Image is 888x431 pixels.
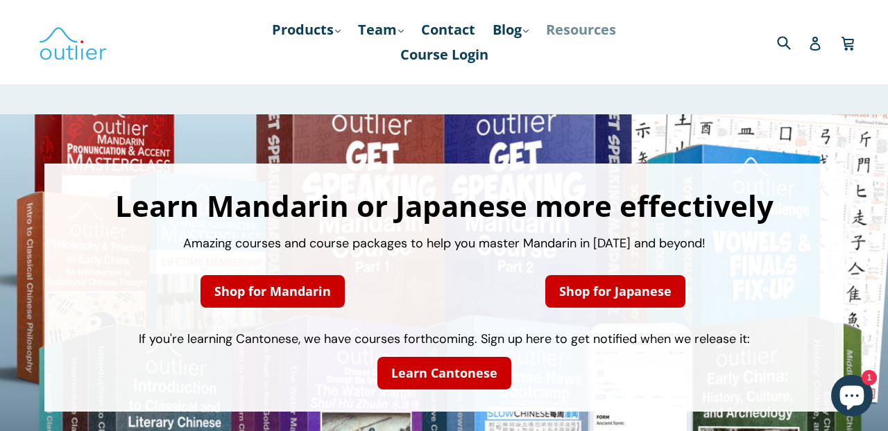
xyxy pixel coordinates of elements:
[265,17,348,42] a: Products
[139,331,750,347] span: If you're learning Cantonese, we have courses forthcoming. Sign up here to get notified when we r...
[774,28,812,56] input: Search
[351,17,411,42] a: Team
[58,191,830,220] h1: Learn Mandarin or Japanese more effectively
[393,42,495,67] a: Course Login
[539,17,623,42] a: Resources
[545,275,685,308] a: Shop for Japanese
[414,17,482,42] a: Contact
[827,375,877,420] inbox-online-store-chat: Shopify online store chat
[377,357,511,389] a: Learn Cantonese
[200,275,345,308] a: Shop for Mandarin
[38,22,108,62] img: Outlier Linguistics
[183,235,706,252] span: Amazing courses and course packages to help you master Mandarin in [DATE] and beyond!
[486,17,536,42] a: Blog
